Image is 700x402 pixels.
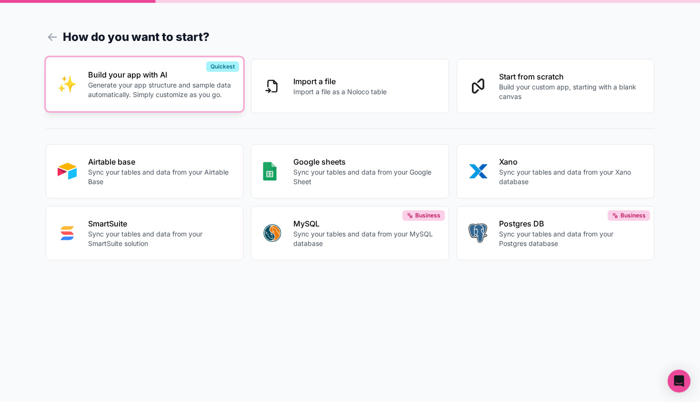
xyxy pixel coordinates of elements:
button: SMART_SUITESmartSuiteSync your tables and data from your SmartSuite solution [46,206,244,260]
button: MYSQLMySQLSync your tables and data from your MySQL databaseBusiness [251,206,449,260]
p: Sync your tables and data from your MySQL database [293,229,437,248]
img: MYSQL [263,224,282,243]
p: Sync your tables and data from your Google Sheet [293,167,437,186]
img: POSTGRES [469,224,487,243]
div: Quickest [206,61,239,72]
p: Sync your tables and data from your Airtable Base [88,167,232,186]
p: Airtable base [88,156,232,167]
p: Sync your tables and data from your Postgres database [499,229,643,248]
button: Import a fileImport a file as a Noloco table [251,59,449,113]
p: Start from scratch [499,71,643,82]
button: XANOXanoSync your tables and data from your Xano database [457,144,655,198]
p: Xano [499,156,643,167]
button: GOOGLE_SHEETSGoogle sheetsSync your tables and data from your Google Sheet [251,144,449,198]
button: AIRTABLEAirtable baseSync your tables and data from your Airtable Base [46,144,244,198]
span: Business [620,212,646,219]
p: Google sheets [293,156,437,167]
p: Import a file [293,76,387,87]
p: Sync your tables and data from your SmartSuite solution [88,229,232,248]
button: INTERNAL_WITH_AIBuild your app with AIGenerate your app structure and sample data automatically. ... [46,57,244,111]
p: Import a file as a Noloco table [293,87,387,97]
img: INTERNAL_WITH_AI [58,75,77,94]
p: Build your custom app, starting with a blank canvas [499,82,643,101]
div: Open Intercom Messenger [668,370,690,392]
p: SmartSuite [88,218,232,229]
p: Postgres DB [499,218,643,229]
button: POSTGRESPostgres DBSync your tables and data from your Postgres databaseBusiness [457,206,655,260]
p: MySQL [293,218,437,229]
button: Start from scratchBuild your custom app, starting with a blank canvas [457,59,655,113]
p: Generate your app structure and sample data automatically. Simply customize as you go. [88,80,232,99]
h1: How do you want to start? [46,29,655,46]
img: AIRTABLE [58,162,77,181]
p: Sync your tables and data from your Xano database [499,167,643,186]
span: Business [415,212,440,219]
img: GOOGLE_SHEETS [263,162,277,181]
img: SMART_SUITE [58,224,77,243]
p: Build your app with AI [88,69,232,80]
img: XANO [469,162,488,181]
